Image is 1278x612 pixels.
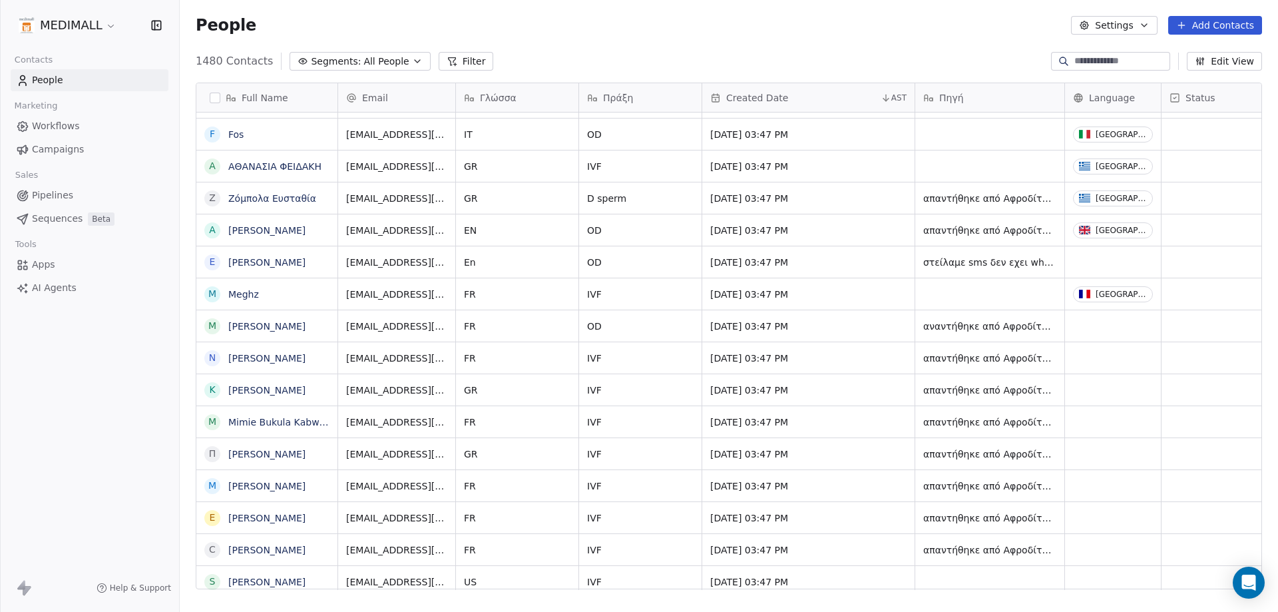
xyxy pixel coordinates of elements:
span: Status [1185,91,1215,105]
div: Γλώσσα [456,83,578,112]
a: AI Agents [11,277,168,299]
a: [PERSON_NAME] [228,385,306,396]
span: [DATE] 03:47 PM [710,416,907,429]
span: [EMAIL_ADDRESS][DOMAIN_NAME] [346,479,447,493]
span: AST [891,93,907,103]
span: 1480 Contacts [196,53,273,69]
span: απαντήθηκε από Αφροδίτη [DATE] [923,192,1056,205]
span: OD [587,224,694,237]
button: Add Contacts [1168,16,1262,35]
div: N [209,351,216,365]
span: GR [464,192,570,205]
span: [DATE] 03:47 PM [710,511,907,525]
a: Ζόμπολα Ευσταθία [228,193,316,204]
div: Πράξη [579,83,702,112]
span: [EMAIL_ADDRESS][DOMAIN_NAME] [346,416,447,429]
span: [EMAIL_ADDRESS][DOMAIN_NAME] [346,352,447,365]
span: [DATE] 03:47 PM [710,448,907,461]
span: Workflows [32,119,80,133]
div: M [208,415,216,429]
span: FR [464,543,570,557]
a: SequencesBeta [11,208,168,230]
div: E [210,255,216,269]
span: People [196,15,256,35]
span: FR [464,479,570,493]
span: D sperm [587,192,694,205]
span: [DATE] 03:47 PM [710,224,907,237]
a: [PERSON_NAME] [228,449,306,459]
span: [DATE] 03:47 PM [710,288,907,301]
div: Ζ [209,191,216,205]
span: αναντήθηκε από Αφροδίτη κατ΄επανάληψη [923,320,1056,333]
span: Created Date [726,91,788,105]
div: E [210,511,216,525]
span: στείλαμε sms δεν εχει whats app [923,256,1056,269]
span: FR [464,320,570,333]
div: Κ [209,383,215,397]
div: [GEOGRAPHIC_DATA] [1096,290,1147,299]
a: Apps [11,254,168,276]
span: [DATE] 03:47 PM [710,256,907,269]
button: Settings [1071,16,1157,35]
span: Πράξη [603,91,633,105]
span: US [464,575,570,589]
span: AI Agents [32,281,77,295]
span: απαντηθηκε από Αφροδίτη [DATE] και [DATE] [923,511,1056,525]
span: απαντήθηκε από Αφροδίτη [DATE] [923,479,1056,493]
span: [EMAIL_ADDRESS][DOMAIN_NAME] [346,448,447,461]
span: People [32,73,63,87]
span: [DATE] 03:47 PM [710,543,907,557]
span: Sales [9,165,44,185]
a: Workflows [11,115,168,137]
span: [EMAIL_ADDRESS][DOMAIN_NAME] [346,511,447,525]
span: OD [587,128,694,141]
span: απαντήθηκε από Αφροδίτη [DATE] [923,416,1056,429]
span: [DATE] 03:47 PM [710,479,907,493]
span: [DATE] 03:47 PM [710,128,907,141]
span: [EMAIL_ADDRESS][DOMAIN_NAME] [346,575,447,589]
div: Email [338,83,455,112]
a: Pipelines [11,184,168,206]
div: F [210,127,215,141]
div: Α [209,159,216,173]
span: [DATE] 03:47 PM [710,384,907,397]
div: C [209,543,216,557]
span: IVF [587,511,694,525]
div: M [208,479,216,493]
div: S [210,575,216,589]
span: GR [464,160,570,173]
div: Open Intercom Messenger [1233,567,1265,599]
span: IVF [587,160,694,173]
div: [GEOGRAPHIC_DATA] [1096,226,1147,235]
span: [DATE] 03:47 PM [710,352,907,365]
span: GR [464,384,570,397]
span: IVF [587,384,694,397]
span: FR [464,416,570,429]
a: [PERSON_NAME] [228,321,306,332]
span: FR [464,352,570,365]
a: Help & Support [97,583,171,593]
span: απαντήθηκε από Αφροδίτη [DATE] δεν είμαι σίγουρη αν θελει να γίνει δότρια ή αν ενδιαφέρεται για OD [923,448,1056,461]
button: Filter [439,52,494,71]
span: [DATE] 03:47 PM [710,575,907,589]
span: IVF [587,543,694,557]
span: Beta [88,212,114,226]
span: IVF [587,288,694,301]
span: GR [464,448,570,461]
span: απαντήθηκε από Αφροδίτη [DATE] [923,384,1056,397]
span: [EMAIL_ADDRESS][DOMAIN_NAME] [346,256,447,269]
span: Pipelines [32,188,73,202]
span: απαντήθηκε από Αφροδίτη [DATE] & confirmation [DATE] [923,543,1056,557]
a: [PERSON_NAME] [228,481,306,491]
span: Full Name [242,91,288,105]
span: MEDIMALL [40,17,103,34]
a: [PERSON_NAME] [228,225,306,236]
div: Language [1065,83,1161,112]
a: ΑΘΑΝΑΣΙΑ ΦΕΙΔΑΚΗ [228,161,321,172]
a: People [11,69,168,91]
span: απαντήθηκε από Αφροδίτη [DATE] / έστειλε προσφορές [DATE] [923,352,1056,365]
div: [GEOGRAPHIC_DATA] [1096,162,1147,171]
a: Meghz [228,289,259,300]
a: [PERSON_NAME] [228,545,306,555]
span: Contacts [9,50,59,70]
